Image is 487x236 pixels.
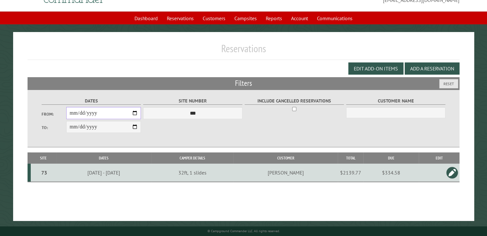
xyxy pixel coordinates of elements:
h2: Filters [28,77,459,89]
button: Reset [439,79,458,88]
label: Dates [42,97,141,105]
label: Include Cancelled Reservations [245,97,344,105]
a: Dashboard [131,12,162,24]
th: Customer [233,152,338,164]
div: [DATE] - [DATE] [57,169,150,176]
label: From: [42,111,67,117]
td: 32ft, 1 slides [151,164,234,182]
h1: Reservations [28,42,459,60]
button: Edit Add-on Items [348,62,403,75]
small: © Campground Commander LLC. All rights reserved. [207,229,280,233]
button: Add a Reservation [405,62,459,75]
a: Reservations [163,12,198,24]
td: $2139.77 [338,164,363,182]
th: Due [363,152,419,164]
label: Customer Name [346,97,446,105]
label: Site Number [143,97,243,105]
a: Reports [262,12,286,24]
td: $334.58 [363,164,419,182]
th: Dates [56,152,151,164]
a: Account [287,12,312,24]
a: Communications [313,12,356,24]
th: Camper Details [151,152,234,164]
div: 73 [33,169,55,176]
td: [PERSON_NAME] [233,164,338,182]
a: Customers [199,12,229,24]
th: Edit [419,152,459,164]
a: Campsites [231,12,261,24]
label: To: [42,125,67,131]
th: Total [338,152,363,164]
th: Site [31,152,56,164]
